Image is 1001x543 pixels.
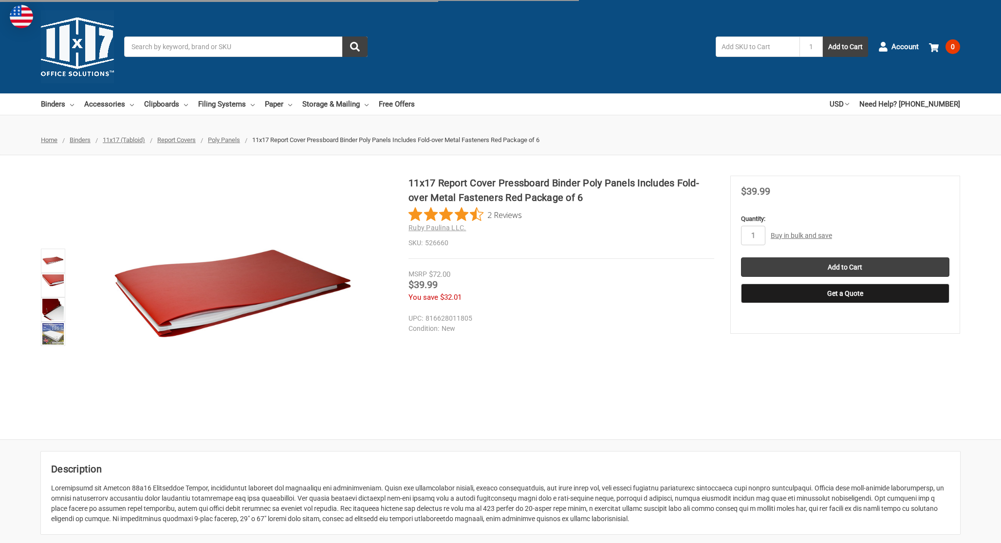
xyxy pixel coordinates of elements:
[265,93,292,115] a: Paper
[41,10,114,83] img: 11x17.com
[878,34,919,59] a: Account
[42,250,64,271] img: 11x17 Report Cover Pressboard Binder Poly Panels Includes Fold-over Metal Fasteners Red Package of 6
[429,270,450,279] span: $72.00
[41,93,74,115] a: Binders
[408,269,427,279] div: MSRP
[408,313,423,324] dt: UPC:
[103,136,145,144] a: 11x17 (Tabloid)
[42,299,64,320] img: Ruby Paulina 11x17 Pressboard Binder
[111,176,354,419] img: 11x17 Report Cover Pressboard Binder Poly Panels Includes Fold-over Metal Fasteners Red Package of 6
[408,238,423,248] dt: SKU:
[252,136,539,144] span: 11x17 Report Cover Pressboard Binder Poly Panels Includes Fold-over Metal Fasteners Red Package of 6
[51,483,950,524] div: Loremipsumd sit Ametcon 88a16 Elitseddoe Tempor, incididuntut laboreet dol magnaaliqu eni adminim...
[157,136,196,144] a: Report Covers
[945,39,960,54] span: 0
[208,136,240,144] a: Poly Panels
[198,93,255,115] a: Filing Systems
[741,284,949,303] button: Get a Quote
[10,5,33,28] img: duty and tax information for United States
[771,232,832,239] a: Buy in bulk and save
[741,185,770,197] span: $39.99
[408,313,710,324] dd: 816628011805
[84,93,134,115] a: Accessories
[408,324,439,334] dt: Condition:
[302,93,369,115] a: Storage & Mailing
[408,207,522,222] button: Rated 4.5 out of 5 stars from 2 reviews. Jump to reviews.
[379,93,415,115] a: Free Offers
[823,36,868,57] button: Add to Cart
[921,517,1001,543] iframe: Google Customer Reviews
[487,207,522,222] span: 2 Reviews
[408,279,438,290] span: $39.99
[929,34,960,59] a: 0
[42,323,64,344] img: 11x17 Report Cover Pressboard Binder Poly Panels Includes Fold-over Metal Fasteners Red Package of 6
[891,41,919,53] span: Account
[42,274,64,296] img: 11x17 Report Cover Pressboard Binder Poly Panels Includes Fold-over Metal Fasteners Red Package of 6
[859,93,960,115] a: Need Help? [PHONE_NUMBER]
[741,214,949,224] label: Quantity:
[408,224,466,232] a: Ruby Paulina LLC.
[51,462,950,476] h2: Description
[716,36,799,57] input: Add SKU to Cart
[408,293,438,302] span: You save
[41,136,57,144] a: Home
[830,93,849,115] a: USD
[741,257,949,277] input: Add to Cart
[440,293,462,302] span: $32.01
[408,176,714,205] h1: 11x17 Report Cover Pressboard Binder Poly Panels Includes Fold-over Metal Fasteners Red Package of 6
[408,324,710,334] dd: New
[408,238,714,248] dd: 526660
[70,136,91,144] a: Binders
[124,36,368,57] input: Search by keyword, brand or SKU
[144,93,188,115] a: Clipboards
